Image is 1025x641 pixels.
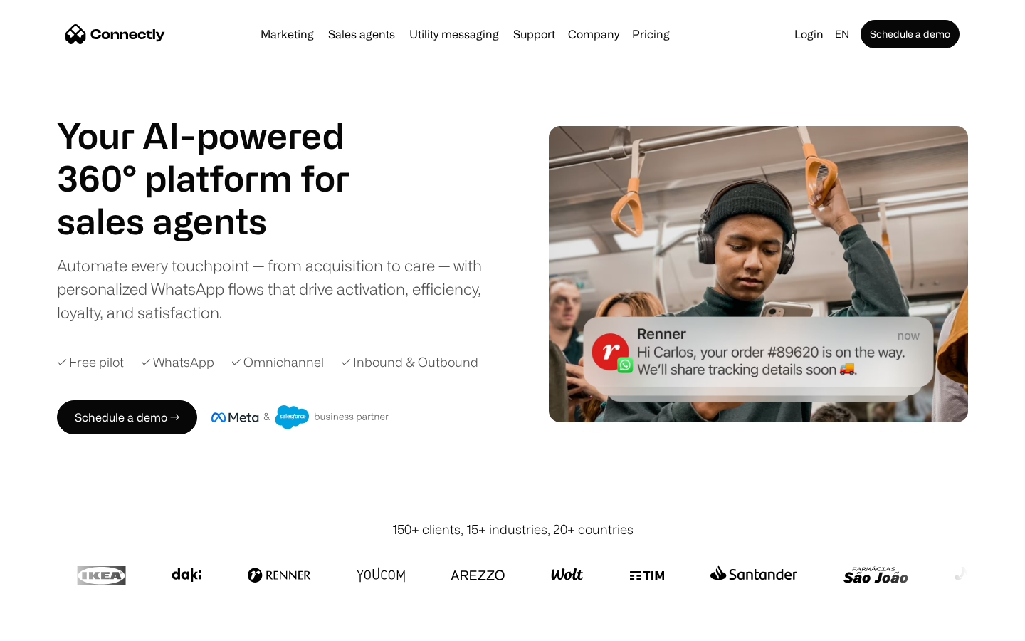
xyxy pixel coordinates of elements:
[231,353,324,372] div: ✓ Omnichannel
[57,254,505,324] div: Automate every touchpoint — from acquisition to care — with personalized WhatsApp flows that driv...
[255,28,320,40] a: Marketing
[57,199,384,242] div: carousel
[28,616,85,636] ul: Language list
[508,28,561,40] a: Support
[211,405,389,429] img: Meta and Salesforce business partner badge.
[57,199,384,242] h1: sales agents
[789,24,829,44] a: Login
[626,28,676,40] a: Pricing
[65,24,165,45] a: home
[564,24,624,44] div: Company
[57,400,197,434] a: Schedule a demo →
[392,520,634,539] div: 150+ clients, 15+ industries, 20+ countries
[14,615,85,636] aside: Language selected: English
[341,353,478,372] div: ✓ Inbound & Outbound
[57,114,384,199] h1: Your AI-powered 360° platform for
[404,28,505,40] a: Utility messaging
[57,353,124,372] div: ✓ Free pilot
[568,24,619,44] div: Company
[322,28,401,40] a: Sales agents
[57,199,384,242] div: 1 of 4
[861,20,960,48] a: Schedule a demo
[141,353,214,372] div: ✓ WhatsApp
[835,24,849,44] div: en
[829,24,858,44] div: en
